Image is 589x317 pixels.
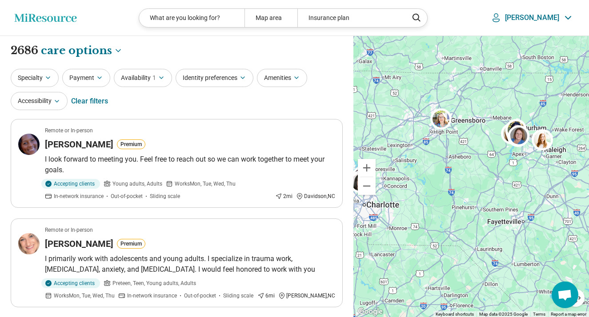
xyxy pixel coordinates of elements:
[45,226,93,234] p: Remote or In-person
[114,69,172,87] button: Availability1
[112,180,162,188] span: Young adults, Adults
[533,312,545,317] a: Terms (opens in new tab)
[45,254,335,275] p: I primarily work with adolescents and young adults. I specialize in trauma work, [MEDICAL_DATA], ...
[71,91,108,112] div: Clear filters
[117,239,145,249] button: Premium
[11,69,59,87] button: Specialty
[45,154,335,175] p: I look forward to meeting you. Feel free to reach out so we can work together to meet your goals.
[54,292,115,300] span: Works Mon, Tue, Wed, Thu
[244,9,297,27] div: Map area
[479,312,528,317] span: Map data ©2025 Google
[297,9,403,27] div: Insurance plan
[275,192,292,200] div: 2 mi
[278,292,335,300] div: [PERSON_NAME] , NC
[11,92,68,110] button: Accessibility
[11,43,123,58] h1: 2686
[257,69,307,87] button: Amenities
[112,279,196,287] span: Preteen, Teen, Young adults, Adults
[505,13,559,22] p: [PERSON_NAME]
[223,292,253,300] span: Sliding scale
[41,43,112,58] span: care options
[45,127,93,135] p: Remote or In-person
[551,312,586,317] a: Report a map error
[176,69,253,87] button: Identity preferences
[184,292,216,300] span: Out-of-pocket
[41,278,100,288] div: Accepting clients
[257,292,275,300] div: 6 mi
[54,192,104,200] span: In-network insurance
[41,179,100,189] div: Accepting clients
[45,138,113,151] h3: [PERSON_NAME]
[62,69,110,87] button: Payment
[358,177,376,195] button: Zoom out
[45,238,113,250] h3: [PERSON_NAME]
[150,192,180,200] span: Sliding scale
[552,281,578,308] div: Open chat
[127,292,177,300] span: In-network insurance
[296,192,335,200] div: Davidson , NC
[111,192,143,200] span: Out-of-pocket
[139,9,244,27] div: What are you looking for?
[175,180,236,188] span: Works Mon, Tue, Wed, Thu
[41,43,123,58] button: Care options
[358,159,376,177] button: Zoom in
[117,139,145,149] button: Premium
[152,73,156,83] span: 1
